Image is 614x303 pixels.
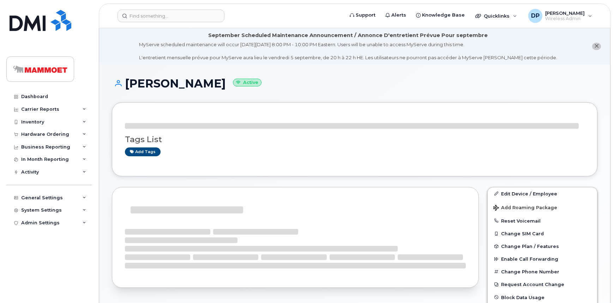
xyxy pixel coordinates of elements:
button: Change SIM Card [488,227,597,240]
button: close notification [592,43,601,50]
button: Reset Voicemail [488,214,597,227]
span: Enable Call Forwarding [501,256,558,262]
h1: [PERSON_NAME] [112,77,597,90]
a: Edit Device / Employee [488,187,597,200]
span: Add Roaming Package [493,205,557,212]
button: Add Roaming Package [488,200,597,214]
button: Request Account Change [488,278,597,291]
span: Change Plan / Features [501,244,559,249]
button: Change Phone Number [488,265,597,278]
h3: Tags List [125,135,584,144]
button: Change Plan / Features [488,240,597,253]
a: Add tags [125,147,161,156]
button: Enable Call Forwarding [488,253,597,265]
div: MyServe scheduled maintenance will occur [DATE][DATE] 8:00 PM - 10:00 PM Eastern. Users will be u... [139,41,557,61]
div: September Scheduled Maintenance Announcement / Annonce D'entretient Prévue Pour septembre [208,32,488,39]
small: Active [233,79,261,87]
